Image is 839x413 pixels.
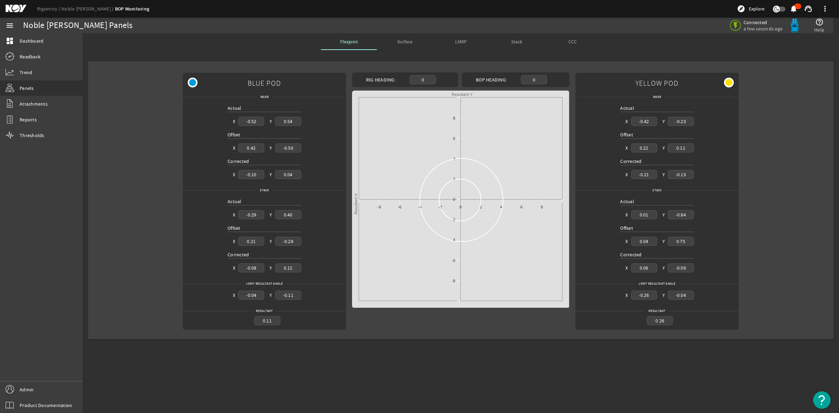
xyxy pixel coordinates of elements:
[744,19,783,26] span: Connected
[252,307,276,314] span: Resultant
[233,118,235,125] div: X
[650,93,665,100] span: Riser
[228,105,242,111] span: Actual
[228,251,249,258] span: Corrected
[275,237,301,245] div: -0.28
[20,386,34,393] span: Admin
[662,292,665,299] div: Y
[620,131,633,138] span: Offset
[511,39,522,44] span: Stack
[668,117,694,126] div: -0.23
[662,118,665,125] div: Y
[228,198,242,205] span: Actual
[238,263,264,272] div: -0.08
[23,22,133,29] div: Noble [PERSON_NAME] Panels
[20,116,37,123] span: Reports
[668,263,694,272] div: -0.09
[242,280,286,287] span: Joint Resultant Angle
[625,118,628,125] div: X
[814,26,824,33] span: Help
[453,116,455,120] text: 8
[465,76,518,83] div: BOP Heading:
[815,18,824,26] mat-icon: help_outline
[631,117,657,126] div: -0.42
[20,37,43,44] span: Dashboard
[520,205,522,209] text: 6
[625,238,628,245] div: X
[453,136,455,141] text: 6
[625,211,628,218] div: X
[620,251,641,258] span: Corrected
[452,279,455,283] text: -8
[645,307,669,314] span: Resultant
[20,100,48,107] span: Attachments
[228,158,249,164] span: Corrected
[635,280,679,287] span: Joint Resultant Angle
[625,144,628,151] div: X
[662,238,665,245] div: Y
[6,37,14,45] mat-icon: dashboard
[340,39,358,44] span: Flexjoint
[789,5,798,13] mat-icon: notifications
[662,264,665,271] div: Y
[625,171,628,178] div: X
[452,258,455,263] text: -6
[20,85,34,92] span: Panels
[270,171,272,178] div: Y
[270,118,272,125] div: Y
[620,105,634,111] span: Actual
[625,264,628,271] div: X
[228,131,241,138] span: Offset
[37,6,62,12] a: Rigsentry
[662,171,665,178] div: Y
[238,237,264,245] div: 0.21
[275,170,301,179] div: 0.04
[668,210,694,219] div: -0.84
[568,39,577,44] span: CCC
[275,263,301,272] div: 0.12
[631,170,657,179] div: -0.21
[270,264,272,271] div: Y
[817,0,833,17] button: more_vert
[668,143,694,152] div: 0.11
[238,170,264,179] div: -0.10
[248,75,281,91] span: BLUE POD
[275,143,301,152] div: -0.50
[452,92,473,97] text: Resultant Y
[238,291,264,299] div: -0.04
[115,6,150,12] a: BOP Monitoring
[238,210,264,219] div: -0.29
[744,26,783,32] span: a few seconds ago
[418,205,422,209] text: -4
[737,5,745,13] mat-icon: explore
[631,291,657,299] div: -0.26
[270,238,272,245] div: Y
[398,205,401,209] text: -6
[625,292,628,299] div: X
[649,187,665,194] span: Stack
[233,171,235,178] div: X
[540,205,543,209] text: 8
[749,5,765,12] span: Explore
[233,238,235,245] div: X
[238,143,264,152] div: 0.42
[662,211,665,218] div: Y
[257,93,272,100] span: Riser
[620,198,634,205] span: Actual
[20,69,32,76] span: Trend
[662,144,665,151] div: Y
[233,264,235,271] div: X
[397,39,413,44] span: Surface
[254,316,280,325] div: 0.11
[275,291,301,299] div: -0.11
[804,5,812,13] mat-icon: support_agent
[620,158,641,164] span: Corrected
[275,117,301,126] div: 0.54
[233,292,235,299] div: X
[668,170,694,179] div: -0.13
[813,391,831,409] button: Open Resource Center
[233,144,235,151] div: X
[620,225,633,231] span: Offset
[378,205,381,209] text: -8
[355,76,407,83] div: Rig Heading:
